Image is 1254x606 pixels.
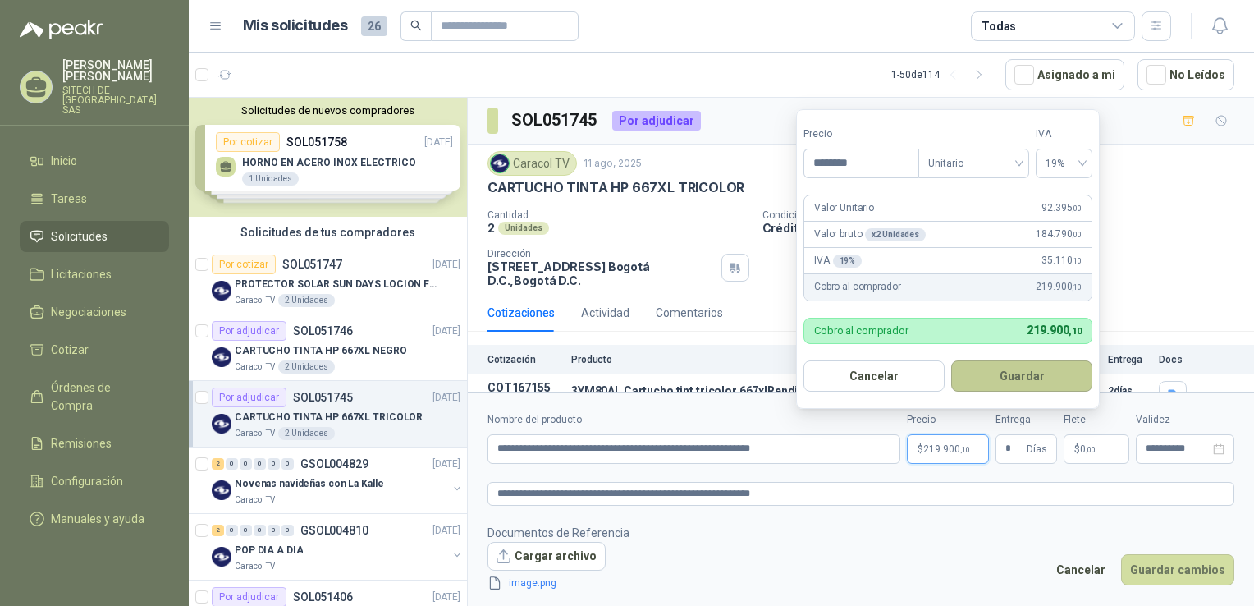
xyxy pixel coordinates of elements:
[1072,256,1082,265] span: ,10
[51,341,89,359] span: Cotizar
[235,494,275,507] p: Caracol TV
[1036,279,1082,295] span: 219.900
[212,525,224,536] div: 2
[226,458,238,470] div: 0
[235,476,383,492] p: Novenas navideñas con La Kalle
[491,154,509,172] img: Company Logo
[62,85,169,115] p: SITECH DE [GEOGRAPHIC_DATA] SAS
[907,434,989,464] p: $219.900,10
[189,98,467,217] div: Solicitudes de nuevos compradoresPor cotizarSOL051758[DATE] HORNO EN ACERO INOX ELECTRICO1 Unidad...
[51,510,144,528] span: Manuales y ayuda
[235,427,275,440] p: Caracol TV
[226,525,238,536] div: 0
[865,228,926,241] div: x 2 Unidades
[487,248,715,259] p: Dirección
[907,412,989,428] label: Precio
[833,255,863,268] div: 19 %
[995,412,1057,428] label: Entrega
[1072,204,1082,213] span: ,00
[195,104,460,117] button: Solicitudes de nuevos compradores
[189,217,467,248] div: Solicitudes de tus compradores
[511,108,599,133] h3: SOL051745
[212,458,224,470] div: 2
[951,360,1092,392] button: Guardar
[235,560,275,573] p: Caracol TV
[1027,435,1047,463] span: Días
[814,227,926,242] p: Valor bruto
[20,503,169,535] a: Manuales y ayuda
[278,294,335,307] div: 2 Unidades
[762,221,1248,235] p: Crédito 45 días
[1080,444,1096,454] span: 0
[51,303,126,321] span: Negociaciones
[293,392,353,403] p: SOL051745
[982,17,1016,35] div: Todas
[361,16,387,36] span: 26
[300,525,368,536] p: GSOL004810
[235,343,407,359] p: CARTUCHO TINTA HP 667XL NEGRO
[235,277,439,292] p: PROTECTOR SOLAR SUN DAYS LOCION FPS 50 CAJA X 24 UN
[51,472,123,490] span: Configuración
[487,542,606,572] button: Cargar archivo
[432,257,460,273] p: [DATE]
[20,334,169,365] a: Cotizar
[212,388,286,407] div: Por adjudicar
[51,379,153,415] span: Órdenes de Compra
[656,304,723,322] div: Comentarios
[278,427,335,440] div: 2 Unidades
[243,14,348,38] h1: Mis solicitudes
[293,325,353,337] p: SOL051746
[1072,282,1082,292] span: ,10
[1064,434,1129,464] p: $ 0,00
[20,221,169,252] a: Solicitudes
[278,360,335,374] div: 2 Unidades
[1064,412,1129,428] label: Flete
[51,227,108,246] span: Solicitudes
[612,111,701,131] div: Por adjudicar
[212,521,464,573] a: 2 0 0 0 0 0 GSOL004810[DATE] Company LogoPOP DIA A DIACaracol TV
[1108,381,1149,401] p: 2 días
[212,414,231,434] img: Company Logo
[268,458,280,470] div: 0
[300,458,368,470] p: GSOL004829
[487,209,749,221] p: Cantidad
[212,347,231,367] img: Company Logo
[240,525,252,536] div: 0
[814,200,874,216] p: Valor Unitario
[189,248,467,314] a: Por cotizarSOL051747[DATE] Company LogoPROTECTOR SOLAR SUN DAYS LOCION FPS 50 CAJA X 24 UNCaracol...
[432,523,460,539] p: [DATE]
[584,156,642,172] p: 11 ago, 2025
[1072,230,1082,239] span: ,00
[571,354,939,365] p: Producto
[20,296,169,328] a: Negociaciones
[923,444,970,454] span: 219.900
[487,179,744,196] p: CARTUCHO TINTA HP 667XL TRICOLOR
[1121,554,1234,585] button: Guardar cambios
[1074,444,1080,454] span: $
[498,222,549,235] div: Unidades
[293,591,353,603] p: SOL051406
[51,265,112,283] span: Licitaciones
[410,20,422,31] span: search
[487,221,495,235] p: 2
[432,457,460,472] p: [DATE]
[1041,253,1082,269] span: 35.110
[891,62,992,88] div: 1 - 50 de 114
[487,354,561,365] p: Cotización
[212,281,231,301] img: Company Logo
[487,151,577,176] div: Caracol TV
[1137,59,1234,90] button: No Leídos
[1036,126,1092,142] label: IVA
[20,20,103,39] img: Logo peakr
[20,259,169,290] a: Licitaciones
[189,381,467,448] a: Por adjudicarSOL051745[DATE] Company LogoCARTUCHO TINTA HP 667XL TRICOLORCaracol TV2 Unidades
[487,381,561,394] p: COT167155
[803,126,918,142] label: Precio
[1005,59,1124,90] button: Asignado a mi
[254,525,266,536] div: 0
[1136,412,1234,428] label: Validez
[487,304,555,322] div: Cotizaciones
[20,145,169,177] a: Inicio
[212,547,231,567] img: Company Logo
[20,428,169,459] a: Remisiones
